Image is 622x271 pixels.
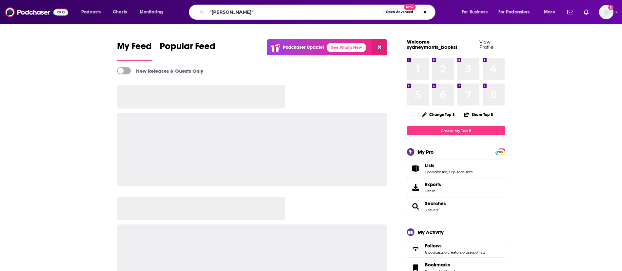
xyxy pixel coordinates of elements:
img: Podchaser - Follow, Share and Rate Podcasts [5,6,68,18]
input: Search podcasts, credits, & more... [207,7,383,17]
button: Share Top 8 [464,108,493,121]
button: open menu [494,7,539,17]
span: , [444,250,444,255]
a: Create My Top 8 [407,126,505,135]
span: 1 item [425,189,441,193]
a: Welcome sydneymorris_books! [407,39,457,50]
span: Podcasts [81,8,101,17]
span: More [544,8,555,17]
div: Search podcasts, credits, & more... [195,5,442,20]
a: 0 lists [475,250,485,255]
span: Lists [407,160,505,177]
a: Charts [109,7,131,17]
span: Logged in as sydneymorris_books [599,5,613,19]
a: Popular Feed [160,41,215,61]
a: Exports [407,179,505,196]
span: Follows [407,240,505,258]
button: Change Top 8 [418,110,459,119]
span: New [404,4,416,10]
span: Bookmarks [425,262,450,268]
span: For Podcasters [498,8,530,17]
span: Lists [425,163,434,168]
img: User Profile [599,5,613,19]
a: 1 podcast list [425,170,447,174]
span: Charts [113,8,127,17]
span: Exports [425,182,441,187]
a: 6 podcasts [425,250,444,255]
span: , [462,250,462,255]
a: 0 episode lists [448,170,472,174]
button: Show profile menu [599,5,613,19]
span: Monitoring [140,8,163,17]
div: My Pro [418,149,434,155]
a: PRO [496,149,504,154]
a: 0 users [462,250,475,255]
a: Searches [409,202,422,211]
a: View Profile [479,39,493,50]
a: Follows [425,243,485,249]
a: Searches [425,201,446,206]
a: Lists [425,163,472,168]
span: , [475,250,475,255]
a: Show notifications dropdown [581,7,591,18]
a: See What's New [327,43,366,52]
p: Podchaser Update! [283,45,324,50]
a: Bookmarks [425,262,463,268]
a: My Feed [117,41,152,61]
a: Show notifications dropdown [565,7,576,18]
button: open menu [457,7,496,17]
a: 0 creators [444,250,462,255]
a: Lists [409,164,422,173]
span: Exports [409,183,422,192]
svg: Add a profile image [608,5,613,10]
button: open menu [135,7,171,17]
span: For Business [462,8,488,17]
a: Follows [409,244,422,253]
span: Popular Feed [160,41,215,56]
a: 3 saved [425,208,438,212]
button: open menu [77,7,109,17]
button: open menu [539,7,563,17]
span: Follows [425,243,442,249]
button: Open AdvancedNew [383,8,416,16]
span: Open Advanced [386,10,413,14]
span: Searches [407,198,505,215]
a: New Releases & Guests Only [117,67,203,74]
span: My Feed [117,41,152,56]
div: My Activity [418,229,444,235]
